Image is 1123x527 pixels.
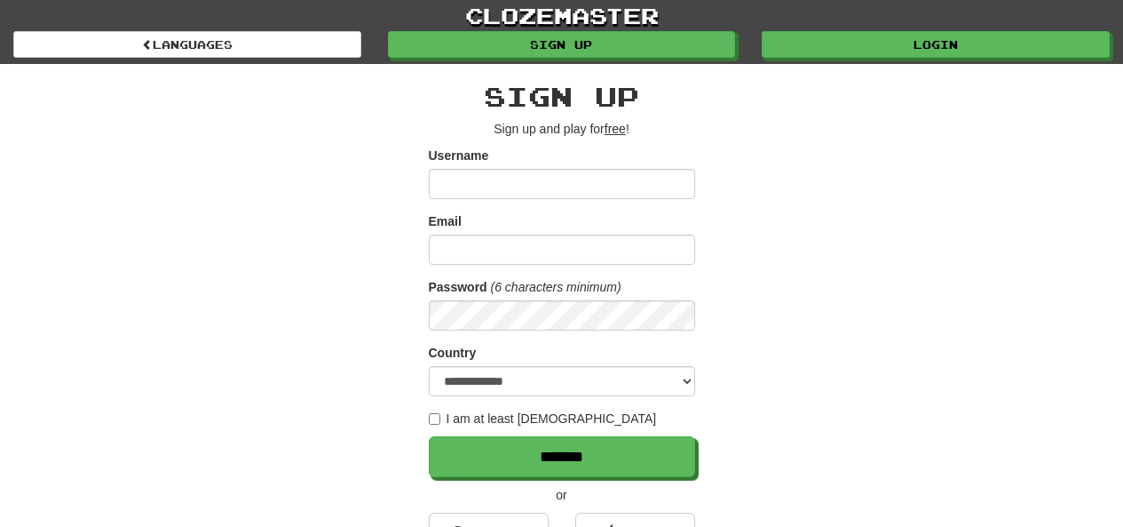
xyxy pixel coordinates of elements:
label: Email [429,212,462,230]
label: Password [429,278,487,296]
a: Login [762,31,1110,58]
u: free [605,122,626,136]
label: I am at least [DEMOGRAPHIC_DATA] [429,410,657,427]
p: or [429,486,695,504]
label: Username [429,147,489,164]
label: Country [429,344,477,362]
em: (6 characters minimum) [491,280,621,294]
p: Sign up and play for ! [429,120,695,138]
a: Sign up [388,31,736,58]
a: Languages [13,31,361,58]
h2: Sign up [429,82,695,111]
input: I am at least [DEMOGRAPHIC_DATA] [429,413,440,425]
